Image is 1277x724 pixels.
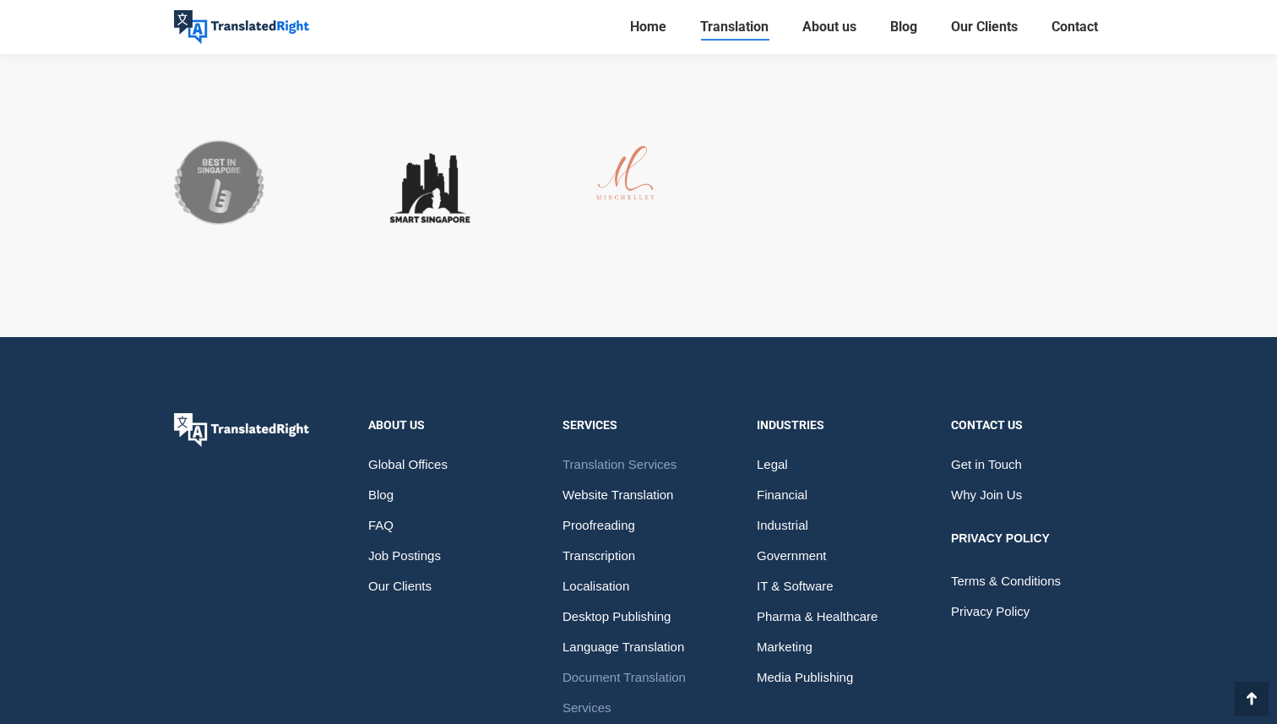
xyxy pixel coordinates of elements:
span: Proofreading [562,510,635,541]
span: Marketing [757,632,812,662]
span: Legal [757,449,788,480]
a: Why Join Us [951,480,1103,510]
span: Desktop Publishing [562,602,671,632]
a: Desktop Publishing [562,602,715,632]
a: Marketing [757,632,909,662]
span: Translation [700,19,769,35]
a: Global Offices [368,449,520,480]
img: Best in Singapore [174,140,264,225]
span: Website Translation [562,480,673,510]
span: Industrial [757,510,808,541]
a: Industrial [757,510,909,541]
span: Blog [368,480,394,510]
a: FAQ [368,510,520,541]
span: Media Publishing [757,662,853,693]
a: Translation [695,15,774,39]
a: Government [757,541,909,571]
span: FAQ [368,510,394,541]
span: Home [630,19,666,35]
span: Why Join Us [951,480,1022,510]
span: Financial [757,480,807,510]
a: Blog [368,480,520,510]
a: IT & Software [757,571,909,602]
a: Blog [885,15,922,39]
span: Job Postings [368,541,441,571]
span: Translation Services [562,449,677,480]
span: Government [757,541,827,571]
span: Global Offices [368,449,448,480]
a: Get in Touch [951,449,1103,480]
a: Localisation [562,571,715,602]
a: About us [797,15,861,39]
span: Terms & Conditions [951,566,1061,596]
a: Job Postings [368,541,520,571]
a: Home [625,15,671,39]
a: Terms & Conditions [951,566,1103,596]
span: Language Translation [562,632,684,662]
span: Privacy Policy [951,596,1030,627]
div: About Us [368,413,520,437]
div: Services [562,413,715,437]
img: Translated Right [174,10,309,44]
a: Legal [757,449,909,480]
a: Our Clients [368,571,520,602]
a: Document Translation Services [562,662,715,723]
span: Transcription [562,541,635,571]
a: Financial [757,480,909,510]
span: Contact [1051,19,1098,35]
span: Localisation [562,571,629,602]
div: Contact us [951,413,1103,437]
div: Industries [757,413,909,437]
a: Translation Services [562,449,715,480]
span: IT & Software [757,571,834,602]
span: Our Clients [951,19,1018,35]
a: Language Translation [562,632,715,662]
a: Transcription [562,541,715,571]
span: Get in Touch [951,449,1022,480]
a: Pharma & Healthcare [757,602,909,632]
a: Privacy Policy [951,596,1103,627]
span: Pharma & Healthcare [757,602,878,632]
span: Our Clients [368,571,432,602]
a: Our Clients [946,15,1023,39]
a: Media Publishing [757,662,909,693]
span: Blog [890,19,917,35]
span: About us [802,19,856,35]
a: Proofreading [562,510,715,541]
a: Website Translation [562,480,715,510]
a: Contact [1046,15,1103,39]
